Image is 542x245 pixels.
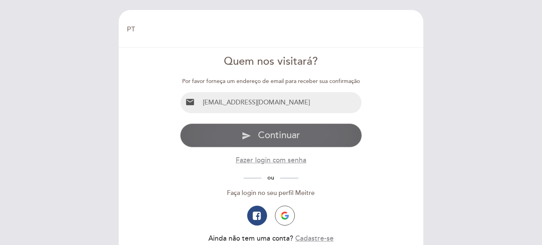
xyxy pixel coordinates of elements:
[180,54,362,69] div: Quem nos visitará?
[261,174,280,181] span: ou
[236,155,306,165] button: Fazer login com senha
[180,77,362,85] div: Por favor forneça um endereço de email para receber sua confirmação
[180,123,362,147] button: send Continuar
[200,92,362,113] input: Email
[281,212,289,220] img: icon-google.png
[180,189,362,198] div: Faça login no seu perfil Meitre
[295,233,334,243] button: Cadastre-se
[208,234,293,243] span: Ainda não tem uma conta?
[242,131,251,141] i: send
[258,129,300,141] span: Continuar
[185,97,195,107] i: email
